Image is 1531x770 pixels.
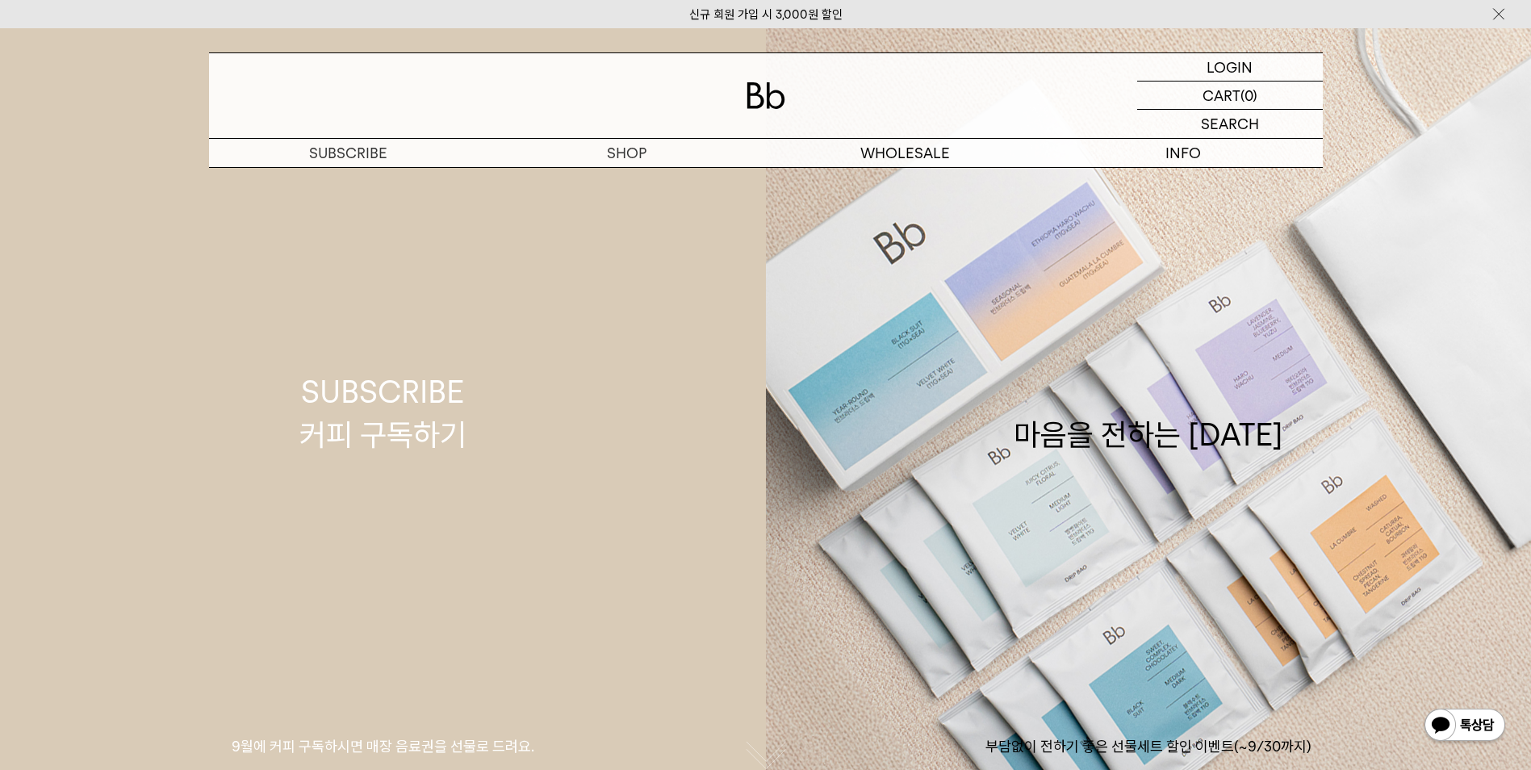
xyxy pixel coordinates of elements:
p: INFO [1044,139,1323,167]
div: SUBSCRIBE 커피 구독하기 [299,370,466,456]
p: (0) [1240,82,1257,109]
a: SUBSCRIBE [209,139,487,167]
p: SEARCH [1201,110,1259,138]
p: CART [1203,82,1240,109]
img: 카카오톡 채널 1:1 채팅 버튼 [1423,707,1507,746]
img: 로고 [747,82,785,109]
a: 신규 회원 가입 시 3,000원 할인 [689,7,843,22]
p: WHOLESALE [766,139,1044,167]
p: LOGIN [1207,53,1253,81]
a: SHOP [487,139,766,167]
a: LOGIN [1137,53,1323,82]
div: 마음을 전하는 [DATE] [1014,370,1283,456]
a: CART (0) [1137,82,1323,110]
